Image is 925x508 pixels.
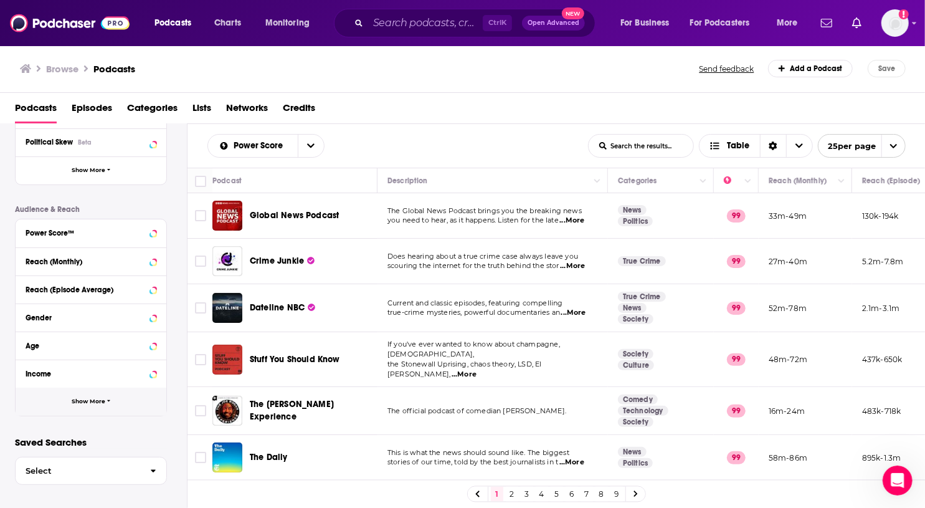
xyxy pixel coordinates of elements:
a: Stuff You Should Know [212,345,242,375]
button: Messages [83,389,166,439]
span: Toggle select row [195,405,206,416]
a: Podcasts [15,98,57,123]
p: 5.2m-7.8m [862,256,904,267]
span: More [777,14,798,32]
p: 99 [727,302,746,314]
div: Income [26,370,146,378]
a: Add a Podcast [768,60,853,77]
button: Reach (Monthly) [26,253,156,269]
a: Charts [206,13,249,33]
span: Logged in as mford [881,9,909,37]
button: Power Score™ [26,224,156,240]
a: News [618,447,647,457]
p: 48m-72m [769,354,807,365]
div: What is a Power Score? [26,241,209,254]
img: User Profile [881,9,909,37]
button: Search for help [18,206,231,231]
button: Column Actions [590,174,605,189]
span: Global News Podcast [250,210,339,221]
a: The Daily [212,443,242,472]
span: the Stonewall Uprising, chaos theory, LSD, El [PERSON_NAME], [387,360,542,378]
span: Toggle select row [195,452,206,463]
span: Toggle select row [195,354,206,365]
a: Show notifications dropdown [816,12,837,34]
a: Politics [618,458,653,468]
p: 16m-24m [769,406,805,416]
button: Age [26,337,156,353]
button: open menu [768,13,814,33]
div: Send us a messageWe'll be back online [DATE] [12,146,237,194]
a: The Joe Rogan Experience [212,396,242,426]
button: Save [868,60,906,77]
button: Column Actions [834,174,849,189]
button: Column Actions [696,174,711,189]
iframe: Intercom live chat [883,466,913,496]
a: The Daily [250,451,288,464]
button: Send feedback [696,64,758,74]
span: Current and classic episodes, featuring compelling [387,299,563,307]
a: Networks [226,98,268,123]
span: Show More [72,167,105,174]
div: Search podcasts, credits, & more... [346,9,607,37]
div: Sort Direction [760,135,786,157]
p: 99 [727,353,746,366]
a: The [PERSON_NAME] Experience [250,398,373,423]
a: Stuff You Should Know [250,353,340,366]
a: Categories [127,98,178,123]
div: Writing "Tell Me Why" Campaign Prompts [18,318,231,341]
a: Lists [192,98,211,123]
a: Global News Podcast [250,209,339,222]
a: Technology [618,406,668,416]
span: ...More [559,458,584,467]
div: Podcast [212,173,242,188]
button: Show profile menu [881,9,909,37]
button: Choose View [699,134,813,158]
a: Podcasts [93,63,135,75]
span: ...More [559,216,584,226]
span: ...More [560,261,585,271]
span: New [562,7,584,19]
span: Home [27,420,55,429]
span: Toggle select row [195,210,206,221]
span: Search for help [26,212,101,225]
span: ...More [452,370,477,380]
button: Income [26,365,156,381]
div: Categories [618,173,657,188]
button: Open AdvancedNew [522,16,585,31]
button: Help [166,389,249,439]
span: stories of our time, told by the best journalists in t [387,458,558,466]
a: Dateline NBC [250,302,315,314]
h2: Choose List sort [207,134,325,158]
span: scouring the internet for the truth behind the stor [387,261,559,270]
span: Ctrl K [483,15,512,31]
a: Show notifications dropdown [847,12,866,34]
a: 5 [551,487,563,502]
img: Global News Podcast [212,201,242,231]
span: Stuff You Should Know [250,354,340,365]
p: 437k-650k [862,354,903,365]
a: 6 [566,487,578,502]
img: Profile image for Carmela [157,20,182,45]
a: 7 [581,487,593,502]
div: Power Score™ [26,229,146,237]
div: Beta [78,138,92,146]
img: Profile image for Barbara [133,20,158,45]
a: 2 [506,487,518,502]
div: Demographics and Reach [26,264,209,277]
a: Society [618,349,653,359]
span: Political Skew [26,138,73,146]
img: logo [25,25,108,42]
div: Writing "Tell Me Why" Campaign Prompts [26,323,209,336]
div: Age [26,342,146,350]
span: The Global News Podcast brings you the breaking news [387,206,582,215]
span: The official podcast of comedian [PERSON_NAME]. [387,406,566,415]
p: Hi mford 👋 [25,89,224,110]
span: Charts [214,14,241,32]
div: Power Score [724,173,741,188]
